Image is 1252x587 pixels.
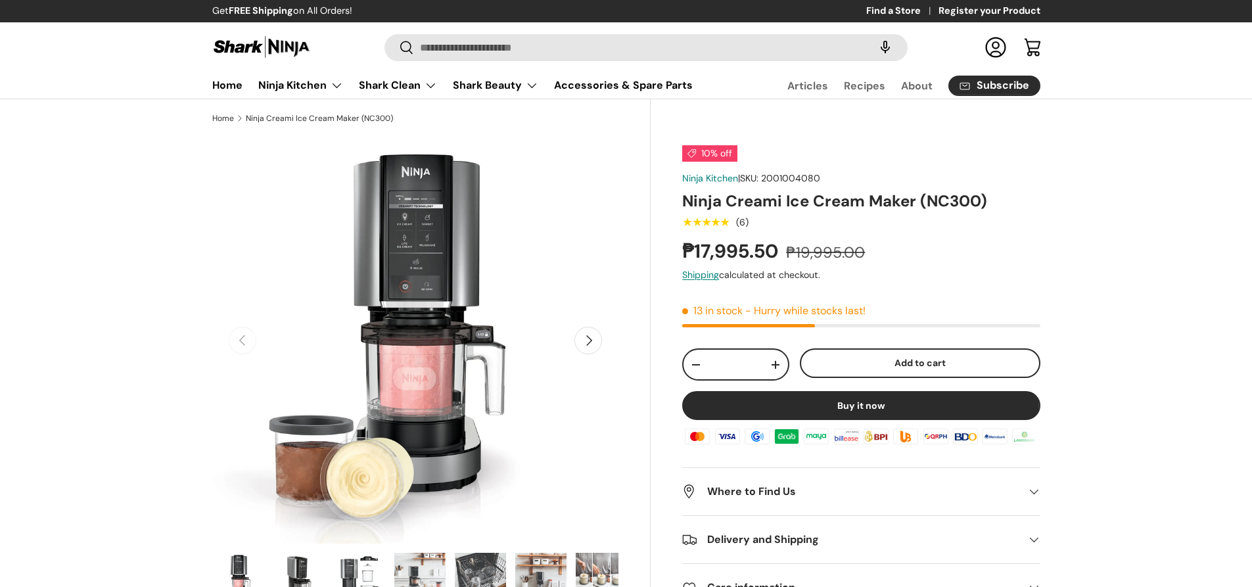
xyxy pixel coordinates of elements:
[445,72,546,99] summary: Shark Beauty
[682,216,729,229] span: ★★★★★
[786,243,865,262] s: ₱19,995.00
[682,532,1019,548] h2: Delivery and Shipping
[761,172,820,184] span: 2001004080
[682,468,1040,515] summary: Where to Find Us
[682,391,1040,420] button: Buy it now
[229,5,293,16] strong: FREE Shipping
[802,427,831,446] img: maya
[682,269,719,281] a: Shipping
[554,72,693,98] a: Accessories & Spare Parts
[682,516,1040,563] summary: Delivery and Shipping
[844,73,885,99] a: Recipes
[250,72,351,99] summary: Ninja Kitchen
[682,268,1040,282] div: calculated at checkout.
[756,72,1040,99] nav: Secondary
[246,114,393,122] a: Ninja Creami Ice Cream Maker (NC300)
[951,427,980,446] img: bdo
[1010,427,1039,446] img: landbank
[891,427,920,446] img: ubp
[682,304,743,317] span: 13 in stock
[736,218,749,227] div: (6)
[787,73,828,99] a: Articles
[683,427,712,446] img: master
[745,304,866,317] p: - Hurry while stocks last!
[212,114,234,122] a: Home
[712,427,741,446] img: visa
[212,4,352,18] p: Get on All Orders!
[359,72,437,99] a: Shark Clean
[866,4,939,18] a: Find a Store
[921,427,950,446] img: qrph
[981,427,1009,446] img: metrobank
[832,427,861,446] img: billease
[682,484,1019,500] h2: Where to Find Us
[738,172,820,184] span: |
[977,80,1029,91] span: Subscribe
[682,216,729,228] div: 5.0 out of 5.0 stars
[351,72,445,99] summary: Shark Clean
[948,76,1040,96] a: Subscribe
[740,172,758,184] span: SKU:
[212,112,651,124] nav: Breadcrumbs
[682,239,781,264] strong: ₱17,995.50
[743,427,772,446] img: gcash
[212,34,311,60] img: Shark Ninja Philippines
[212,72,693,99] nav: Primary
[682,191,1040,211] h1: Ninja Creami Ice Cream Maker (NC300)
[939,4,1040,18] a: Register your Product
[212,72,243,98] a: Home
[682,145,737,162] span: 10% off
[453,72,538,99] a: Shark Beauty
[258,72,343,99] a: Ninja Kitchen
[800,348,1040,378] button: Add to cart
[864,33,906,62] speech-search-button: Search by voice
[772,427,801,446] img: grabpay
[682,172,738,184] a: Ninja Kitchen
[901,73,933,99] a: About
[862,427,891,446] img: bpi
